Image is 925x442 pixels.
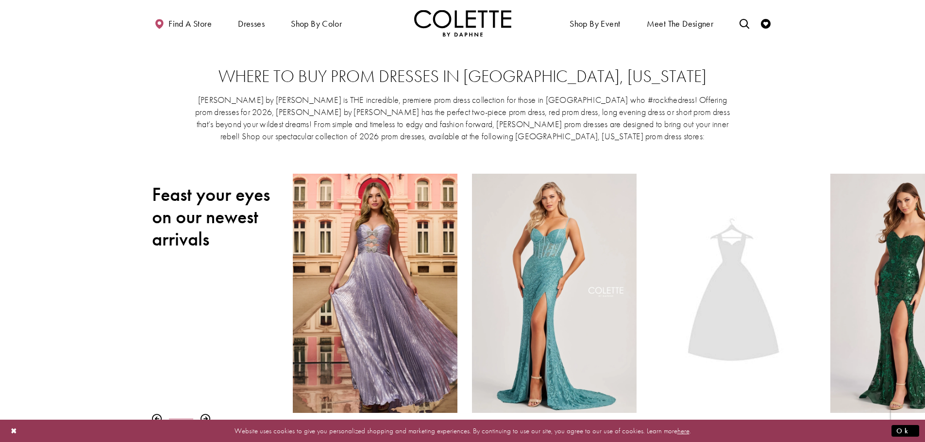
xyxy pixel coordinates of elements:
a: here [677,426,690,435]
span: Dresses [238,19,265,29]
a: Meet the designer [644,10,716,36]
a: Visit Colette by Daphne Style No. CL8520 Page [293,174,457,413]
button: Close Dialog [6,422,22,439]
h2: Where to buy prom dresses in [GEOGRAPHIC_DATA], [US_STATE] [171,67,754,86]
h2: Feast your eyes on our newest arrivals [152,183,278,250]
a: Find a store [152,10,214,36]
span: Dresses [235,10,267,36]
span: Meet the designer [647,19,714,29]
img: Colette by Daphne [414,10,511,36]
span: Shop by color [288,10,344,36]
a: Visit Colette by Daphne Style No. CL8545 Page [651,174,816,413]
p: [PERSON_NAME] by [PERSON_NAME] is THE incredible, premiere prom dress collection for those in [GE... [195,94,731,142]
a: Check Wishlist [758,10,773,36]
span: Shop by color [291,19,342,29]
a: Visit Home Page [414,10,511,36]
p: Website uses cookies to give you personalized shopping and marketing experiences. By continuing t... [70,424,855,437]
span: Find a store [168,19,212,29]
span: Shop By Event [570,19,620,29]
a: Toggle search [737,10,752,36]
button: Submit Dialog [891,425,919,437]
a: Visit Colette by Daphne Style No. CL8405 Page [472,174,637,413]
span: Shop By Event [567,10,622,36]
